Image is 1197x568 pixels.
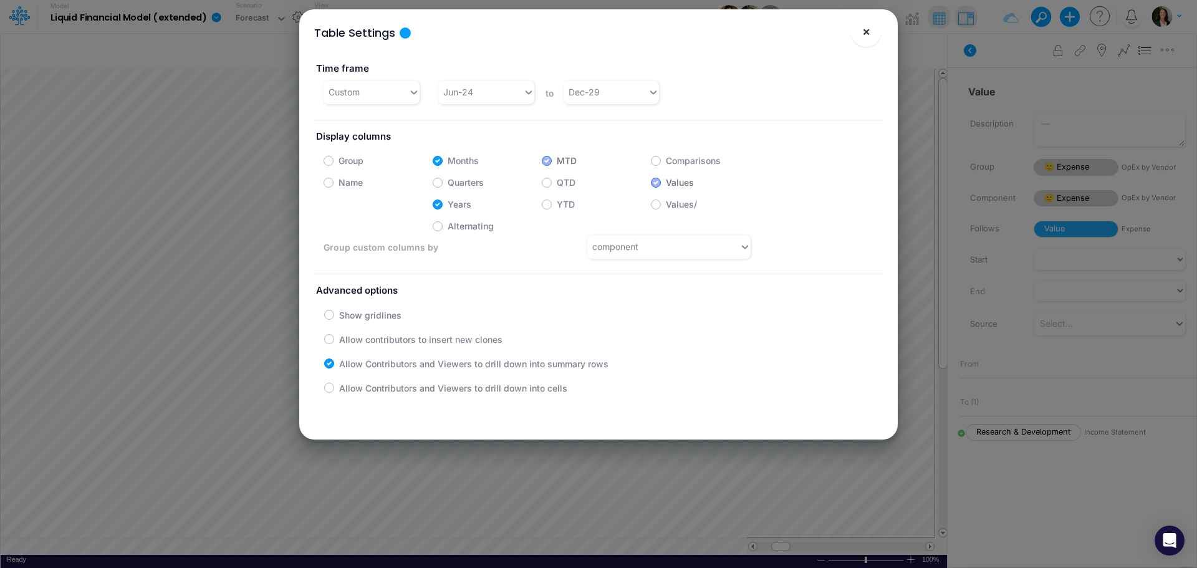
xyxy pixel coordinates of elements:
[443,85,473,99] div: Jun-24
[448,176,484,189] label: Quarters
[339,333,502,346] label: Allow contributors to insert new clones
[1155,526,1185,556] div: Open Intercom Messenger
[448,154,479,167] label: Months
[339,382,567,395] label: Allow Contributors and Viewers to drill down into cells
[339,176,363,189] label: Name
[339,309,401,322] label: Show gridlines
[314,125,883,148] label: Display columns
[862,24,870,39] span: ×
[339,357,608,370] label: Allow Contributors and Viewers to drill down into summary rows
[666,198,697,211] label: Values/
[592,240,638,253] div: component
[400,27,411,39] div: Tooltip anchor
[324,241,469,254] label: Group custom columns by
[851,17,881,47] button: Close
[557,176,575,189] label: QTD
[314,57,589,80] label: Time frame
[557,154,577,167] label: MTD
[314,279,883,302] label: Advanced options
[666,154,721,167] label: Comparisons
[557,198,575,211] label: YTD
[448,198,471,211] label: Years
[666,176,694,189] label: Values
[544,87,554,100] label: to
[448,219,494,233] label: Alternating
[314,24,395,41] div: Table Settings
[329,85,360,99] div: Custom
[339,154,363,167] label: Group
[569,85,600,99] div: Dec-29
